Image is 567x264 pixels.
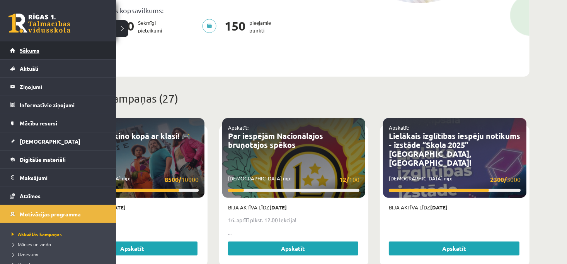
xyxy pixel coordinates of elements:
p: [DEMOGRAPHIC_DATA] mp: [389,175,521,184]
legend: Informatīvie ziņojumi [20,96,106,114]
p: Sekmīgi pieteikumi [105,19,167,34]
a: Atzīmes [10,187,106,205]
a: Rīgas 1. Tālmācības vidusskola [9,14,70,33]
strong: [DATE] [430,204,448,211]
span: [DEMOGRAPHIC_DATA] [20,138,80,145]
span: Atzīmes [20,192,41,199]
a: Mācies un ziedo [10,241,108,248]
a: Maksājumi [10,169,106,187]
a: Par iespējām Nacionālajos bruņotajos spēkos [228,131,323,150]
a: Ziņojumi [10,78,106,96]
p: Arhivētās kampaņas (27) [58,91,530,107]
span: Motivācijas programma [20,211,81,218]
a: Apskatīt [67,242,198,255]
a: Uzdevumi [10,251,108,258]
a: Apskatīt: [228,124,249,131]
a: Motivācijas programma [10,205,106,223]
a: Apskatīt [389,242,519,255]
strong: 8500/ [165,175,181,183]
span: 150 [221,19,249,34]
p: [DEMOGRAPHIC_DATA] mp: [67,175,199,184]
strong: 2300/ [490,175,507,183]
p: Bija aktīva līdz [67,204,199,211]
strong: [DATE] [108,204,126,211]
span: 100 [339,175,359,184]
a: Apskatīt [228,242,359,255]
span: Uzdevumi [10,251,38,257]
a: Mācību resursi [10,114,106,132]
span: 0 [123,19,138,34]
span: Aktuālās kampaņas [10,231,62,237]
strong: 12/ [339,175,349,183]
p: Bija aktīva līdz [228,204,360,211]
p: [DEMOGRAPHIC_DATA] mp: [228,175,360,184]
span: 10000 [165,175,199,184]
a: Aktuāli [10,60,106,77]
a: Lielākais izglītības iespēju notikums - izstāde “Skola 2025” [GEOGRAPHIC_DATA], [GEOGRAPHIC_DATA]! [389,131,520,168]
span: 3000 [490,175,521,184]
a: Apskatīt: [389,124,409,131]
strong: [DATE] [269,204,287,211]
a: [DEMOGRAPHIC_DATA] [10,132,106,150]
a: Informatīvie ziņojumi [10,96,106,114]
span: Digitālie materiāli [20,156,66,163]
span: Mācies un ziedo [10,241,51,247]
a: Aktuālās kampaņas [10,231,108,238]
a: 🎬 Apmeklē kino kopā ar klasi! 🎮 [67,131,191,141]
span: Mācību resursi [20,120,57,127]
legend: Ziņojumi [20,78,106,96]
p: ... [67,216,199,224]
p: Bija aktīva līdz [389,204,521,211]
p: ... [228,229,360,237]
legend: Maksājumi [20,169,106,187]
span: Sākums [20,47,39,54]
a: Sākums [10,41,106,59]
p: Tavs kopsavilkums: [105,6,288,14]
strong: 16. aprīlī plkst. 12.00 lekcija! [228,216,296,223]
p: pieejamie punkti [202,19,276,34]
span: Aktuāli [20,65,38,72]
a: Digitālie materiāli [10,151,106,168]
